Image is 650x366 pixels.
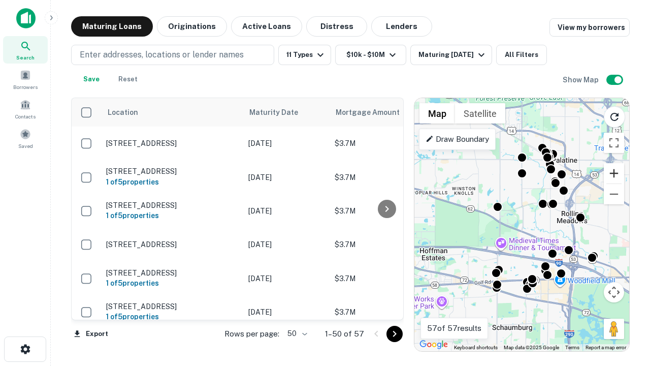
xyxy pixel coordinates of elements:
h6: 1 of 5 properties [106,278,238,289]
p: [STREET_ADDRESS] [106,167,238,176]
button: Reset [112,69,144,89]
p: Enter addresses, locations or lender names [80,49,244,61]
p: [STREET_ADDRESS] [106,268,238,278]
a: Report a map error [586,345,626,350]
p: [DATE] [248,307,324,318]
button: Keyboard shortcuts [454,344,498,351]
button: Active Loans [231,16,302,37]
a: Contacts [3,95,48,123]
p: [DATE] [248,172,324,183]
button: Toggle fullscreen view [604,133,624,153]
span: Contacts [15,112,36,120]
p: 57 of 57 results [427,322,481,334]
button: Zoom in [604,163,624,184]
p: $3.7M [335,172,436,183]
span: Location [107,106,138,118]
button: Save your search to get updates of matches that match your search criteria. [75,69,108,89]
div: 50 [283,326,309,341]
p: [DATE] [248,239,324,250]
a: View my borrowers [549,18,630,37]
th: Maturity Date [243,98,330,127]
p: $3.7M [335,307,436,318]
h6: Show Map [563,74,600,85]
p: $3.7M [335,273,436,284]
span: Saved [18,142,33,150]
p: Draw Boundary [426,133,489,145]
button: $10k - $10M [335,45,406,65]
button: Go to next page [386,326,403,342]
h6: 1 of 5 properties [106,176,238,188]
h6: 1 of 5 properties [106,311,238,322]
button: Originations [157,16,227,37]
a: Search [3,36,48,64]
a: Borrowers [3,66,48,93]
img: Google [417,338,450,351]
span: Search [16,53,35,62]
iframe: Chat Widget [599,285,650,333]
p: [STREET_ADDRESS] [106,201,238,210]
button: Show street map [419,103,455,124]
button: Lenders [371,16,432,37]
button: Reload search area [604,106,625,128]
p: [STREET_ADDRESS] [106,139,238,148]
p: $3.7M [335,239,436,250]
div: 0 0 [414,98,629,351]
th: Mortgage Amount [330,98,441,127]
button: Enter addresses, locations or lender names [71,45,274,65]
button: Distress [306,16,367,37]
p: $3.7M [335,138,436,149]
button: Map camera controls [604,282,624,302]
p: [DATE] [248,273,324,284]
span: Maturity Date [249,106,311,118]
span: Mortgage Amount [336,106,413,118]
span: Map data ©2025 Google [504,345,559,350]
button: Maturing [DATE] [410,45,492,65]
a: Open this area in Google Maps (opens a new window) [417,338,450,351]
th: Location [101,98,243,127]
p: Rows per page: [224,328,279,340]
a: Terms (opens in new tab) [565,345,579,350]
button: All Filters [496,45,547,65]
span: Borrowers [13,83,38,91]
p: $3.7M [335,205,436,217]
button: Export [71,326,111,342]
div: Maturing [DATE] [418,49,487,61]
p: [DATE] [248,138,324,149]
p: [DATE] [248,205,324,217]
button: 11 Types [278,45,331,65]
a: Saved [3,125,48,152]
button: Zoom out [604,184,624,204]
button: Show satellite imagery [455,103,505,124]
button: Maturing Loans [71,16,153,37]
p: 1–50 of 57 [325,328,364,340]
h6: 1 of 5 properties [106,210,238,221]
p: [STREET_ADDRESS] [106,302,238,311]
p: [STREET_ADDRESS] [106,240,238,249]
img: capitalize-icon.png [16,8,36,28]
